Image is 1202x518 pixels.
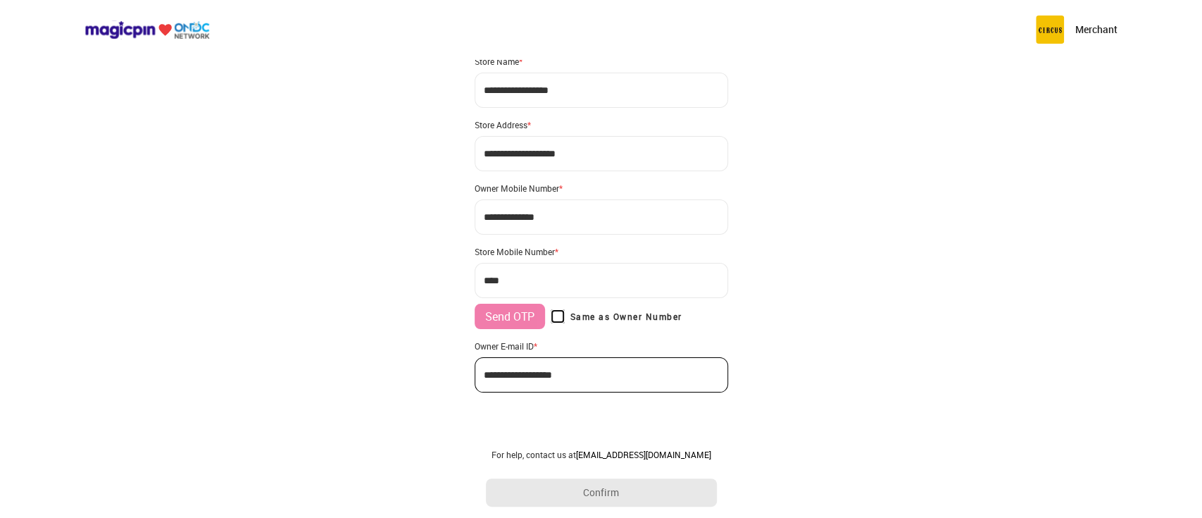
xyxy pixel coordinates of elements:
[551,309,682,323] label: Same as Owner Number
[84,20,210,39] img: ondc-logo-new-small.8a59708e.svg
[475,183,728,194] div: Owner Mobile Number
[1036,16,1064,44] img: circus.b677b59b.png
[475,246,728,257] div: Store Mobile Number
[475,119,728,130] div: Store Address
[475,56,728,67] div: Store Name
[475,304,545,329] button: Send OTP
[576,449,711,460] a: [EMAIL_ADDRESS][DOMAIN_NAME]
[1075,23,1118,37] p: Merchant
[486,479,717,507] button: Confirm
[551,309,565,323] input: Same as Owner Number
[486,449,717,460] div: For help, contact us at
[475,340,728,352] div: Owner E-mail ID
